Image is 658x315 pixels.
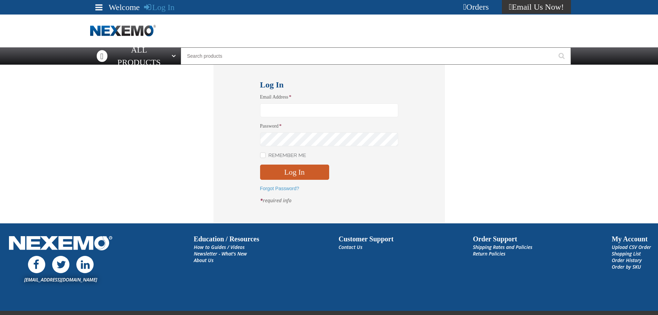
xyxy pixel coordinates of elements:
[260,78,398,91] h1: Log In
[612,250,641,257] a: Shopping List
[554,47,571,65] button: Start Searching
[260,186,299,191] a: Forgot Password?
[260,152,266,158] input: Remember Me
[90,25,156,37] img: Nexemo logo
[181,47,571,65] input: Search
[338,234,393,244] h2: Customer Support
[338,244,362,250] a: Contact Us
[194,244,245,250] a: How to Guides / Videos
[144,3,175,12] a: Log In
[473,244,532,250] a: Shipping Rates and Policies
[260,197,398,204] p: required info
[612,263,641,270] a: Order by SKU
[260,94,398,101] label: Email Address
[612,234,651,244] h2: My Account
[90,25,156,37] a: Home
[260,123,398,130] label: Password
[612,257,642,263] a: Order History
[24,276,97,283] a: [EMAIL_ADDRESS][DOMAIN_NAME]
[194,234,259,244] h2: Education / Resources
[260,152,306,159] label: Remember Me
[260,165,329,180] button: Log In
[194,250,247,257] a: Newsletter - What's New
[473,234,532,244] h2: Order Support
[7,234,114,254] img: Nexemo Logo
[612,244,651,250] a: Upload CSV Order
[194,257,213,263] a: About Us
[110,44,168,68] span: All Products
[473,250,505,257] a: Return Policies
[169,47,181,65] button: Open All Products pages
